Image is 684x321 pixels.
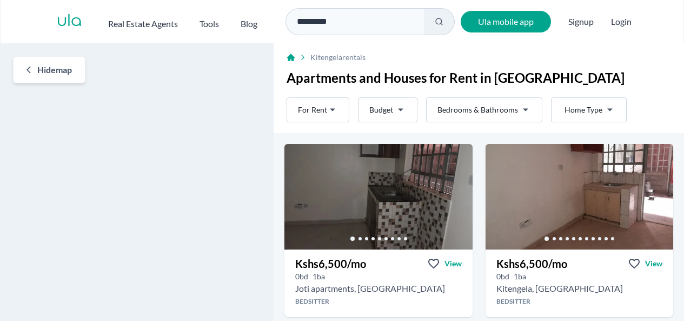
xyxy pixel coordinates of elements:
[284,297,473,306] h4: Bedsitter
[241,13,257,30] a: Blog
[287,97,349,122] button: For Rent
[496,256,567,271] h3: Kshs 6,500 /mo
[611,15,632,28] button: Login
[645,258,662,269] span: View
[437,104,518,115] span: Bedrooms & Bathrooms
[486,297,674,306] h4: Bedsitter
[57,12,82,31] a: ula
[200,17,219,30] h2: Tools
[37,63,72,76] span: Hide map
[565,104,602,115] span: Home Type
[358,97,417,122] button: Budget
[284,144,473,250] img: Bedsitter for rent - Kshs 6,500/mo - in Kitengela around Joti apartments, Kitengela, Kenya, Kajia...
[369,104,393,115] span: Budget
[496,282,623,295] h2: Bedsitter for rent in Kitengela - Kshs 6,500/mo -Nana Apartments, Kitengela, Kenya, Kajiado Count...
[287,69,671,87] h1: Apartments and Houses for Rent in [GEOGRAPHIC_DATA]
[284,250,473,317] a: Kshs6,500/moViewView property in detail0bd 1ba Joti apartments, [GEOGRAPHIC_DATA]Bedsitter
[295,282,445,295] h2: Bedsitter for rent in Kitengela - Kshs 6,500/mo -Joti apartments, Kitengela, Kenya, Kajiado Count...
[200,13,219,30] button: Tools
[310,52,366,63] span: Kitengela rentals
[295,256,366,271] h3: Kshs 6,500 /mo
[551,97,627,122] button: Home Type
[444,258,462,269] span: View
[313,271,325,282] h5: 1 bathrooms
[568,11,594,32] span: Signup
[486,144,674,250] img: Bedsitter for rent - Kshs 6,500/mo - in Kitengela Nana Apartments, Kitengela, Kenya, Kajiado Coun...
[108,13,178,30] button: Real Estate Agents
[298,104,327,115] span: For Rent
[496,271,509,282] h5: 0 bedrooms
[486,250,674,317] a: Kshs6,500/moViewView property in detail0bd 1ba Kitengela, [GEOGRAPHIC_DATA]Bedsitter
[461,11,551,32] a: Ula mobile app
[108,13,279,30] nav: Main
[108,17,178,30] h2: Real Estate Agents
[426,97,542,122] button: Bedrooms & Bathrooms
[514,271,526,282] h5: 1 bathrooms
[295,271,308,282] h5: 0 bedrooms
[241,17,257,30] h2: Blog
